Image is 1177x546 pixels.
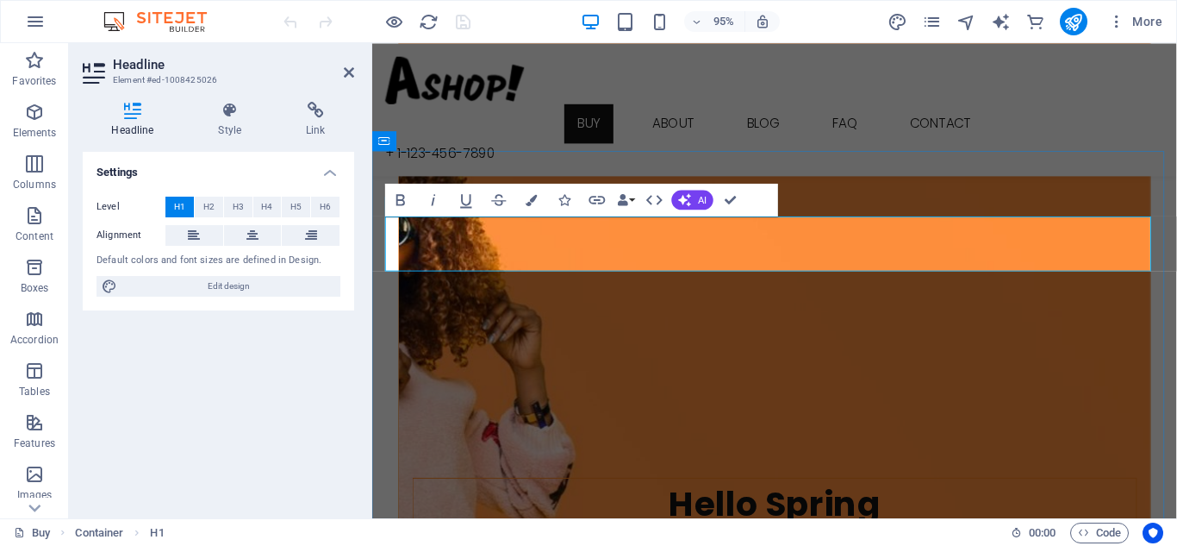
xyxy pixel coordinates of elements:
button: text_generator [991,11,1012,32]
label: Alignment [97,225,165,246]
button: Usercentrics [1143,523,1163,543]
h4: Link [277,102,354,138]
span: Edit design [122,276,335,297]
i: AI Writer [991,12,1011,32]
h4: Style [190,102,277,138]
button: commerce [1025,11,1046,32]
p: Accordion [10,333,59,347]
div: Default colors and font sizes are defined in Design. [97,254,340,268]
img: Editor Logo [99,11,228,32]
i: Reload page [419,12,439,32]
span: More [1108,13,1162,30]
span: : [1041,526,1043,539]
button: Underline (Ctrl+U) [451,183,482,216]
i: Publish [1063,12,1083,32]
button: publish [1060,8,1087,35]
i: On resize automatically adjust zoom level to fit chosen device. [755,14,770,29]
button: Strikethrough [483,183,514,216]
h6: 95% [710,11,738,32]
button: More [1101,8,1169,35]
button: H6 [311,197,339,217]
h3: Element #ed-1008425026 [113,72,320,88]
button: H2 [195,197,223,217]
button: Edit design [97,276,340,297]
p: Favorites [12,74,56,88]
button: Italic (Ctrl+I) [418,183,449,216]
h2: Headline [113,57,354,72]
h4: Settings [83,152,354,183]
span: Click to select. Double-click to edit [75,523,123,543]
button: Icons [549,183,580,216]
button: H1 [165,197,194,217]
span: H1 [174,197,185,217]
button: navigator [956,11,977,32]
span: H5 [290,197,302,217]
p: Boxes [21,281,49,295]
span: 00 00 [1029,523,1056,543]
h4: Headline [83,102,190,138]
button: design [887,11,908,32]
button: H5 [282,197,310,217]
button: Data Bindings [614,183,638,216]
button: reload [418,11,439,32]
button: AI [672,190,713,210]
nav: breadcrumb [75,523,164,543]
p: Columns [13,178,56,191]
span: H4 [261,197,272,217]
i: Navigator [956,12,976,32]
button: Code [1070,523,1129,543]
i: Commerce [1025,12,1045,32]
button: Confirm (Ctrl+⏎) [715,183,746,216]
button: Bold (Ctrl+B) [385,183,416,216]
i: Pages (Ctrl+Alt+S) [922,12,942,32]
p: Features [14,436,55,450]
i: Design (Ctrl+Alt+Y) [887,12,907,32]
span: Click to select. Double-click to edit [150,523,164,543]
span: Code [1078,523,1121,543]
button: HTML [639,183,670,216]
button: Link [582,183,613,216]
button: Colors [516,183,547,216]
p: Tables [19,385,50,399]
p: Content [16,229,53,243]
span: H6 [320,197,331,217]
button: H3 [224,197,252,217]
label: Level [97,197,165,217]
span: H2 [203,197,215,217]
h6: Session time [1011,523,1056,543]
a: Click to cancel selection. Double-click to open Pages [14,523,50,543]
button: 95% [684,11,745,32]
p: Elements [13,126,57,140]
p: Images [17,488,53,502]
span: AI [698,195,707,204]
button: H4 [253,197,282,217]
button: pages [922,11,943,32]
span: H3 [233,197,244,217]
button: Click here to leave preview mode and continue editing [383,11,404,32]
